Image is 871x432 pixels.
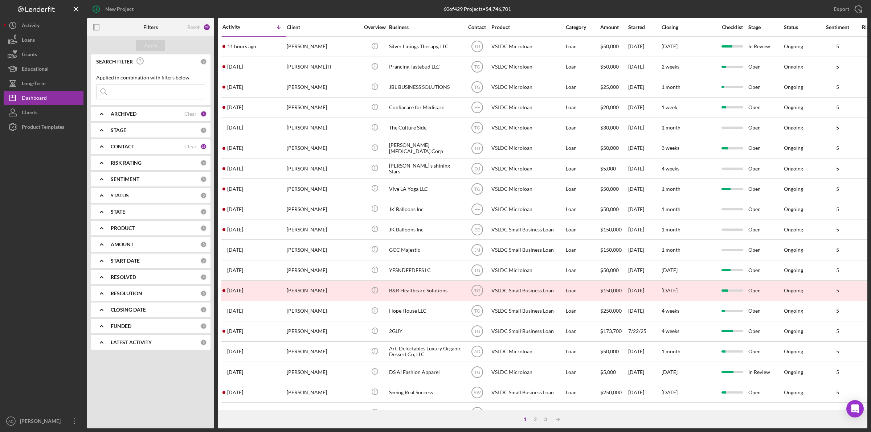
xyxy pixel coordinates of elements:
div: Long-Term [22,76,46,92]
time: 2025-08-05 00:39 [227,267,243,273]
div: New Project [105,2,134,16]
div: VSLDC Microloan [491,179,564,198]
div: 0 [200,274,207,280]
button: Export [826,2,867,16]
div: Silver Linings Therapy, LLC [389,37,462,56]
div: [PERSON_NAME] [287,362,359,382]
text: AD [474,349,480,354]
div: JBL BUSINESS SOLUTIONS [389,78,462,97]
div: 0 [200,258,207,264]
a: Dashboard [4,91,83,105]
div: Activity [22,18,40,34]
b: START DATE [111,258,140,264]
div: [PERSON_NAME]’s shining Stars [389,159,462,178]
div: GCC Majestic [389,240,462,259]
div: Loan [566,78,600,97]
div: Sentiment [819,24,856,30]
time: [DATE] [662,43,678,49]
div: 5 [819,125,856,131]
div: 5 [819,227,856,233]
time: 2025-08-09 07:57 [227,64,243,70]
div: [DATE] [628,159,661,178]
div: $50,000 [600,199,627,219]
time: 2025-08-05 17:00 [227,206,243,212]
div: Open [748,159,783,178]
time: 2025-08-06 01:20 [227,186,243,192]
div: Loan [566,118,600,137]
text: JM [474,248,480,253]
div: [DATE] [628,362,661,382]
div: [DATE] [628,342,661,361]
div: 5 [819,308,856,314]
div: Ongoing [784,349,803,354]
div: Ongoing [784,227,803,233]
text: TG [474,268,480,273]
div: VSLDC Small Business Loan [491,322,564,341]
a: Clients [4,105,83,120]
div: $250,000 [600,383,627,402]
div: [PERSON_NAME] [287,37,359,56]
div: Loan [566,179,600,198]
div: Export [834,2,849,16]
time: 4 weeks [662,165,679,172]
div: [DATE] [628,179,661,198]
time: [DATE] [662,287,678,293]
div: [DATE] [628,240,661,259]
time: 4 weeks [662,308,679,314]
a: Long-Term [4,76,83,91]
div: 5 [819,288,856,293]
div: Open [748,57,783,77]
div: 7/22/25 [628,322,661,341]
text: EE [474,227,480,232]
div: In Review [748,37,783,56]
div: 0 [200,241,207,248]
div: 0 [200,209,207,215]
div: Overview [361,24,388,30]
div: Open [748,98,783,117]
text: TG [474,288,480,293]
div: VSLDC Small Business Loan [491,240,564,259]
div: [PERSON_NAME] [287,281,359,300]
time: 3 weeks [662,145,679,151]
div: 5 [819,349,856,354]
div: Vive LA Yoga LLC [389,179,462,198]
div: [DATE] [628,281,661,300]
time: 2025-07-29 03:28 [227,369,243,375]
div: Clients [22,105,37,122]
text: RW [474,390,481,395]
div: $150,000 [600,281,627,300]
div: 0 [200,192,207,199]
div: 5 [819,104,856,110]
div: Ongoing [784,206,803,212]
div: 5 [819,247,856,253]
div: Open [748,301,783,321]
time: 2025-08-01 00:49 [227,328,243,334]
time: 4 weeks [662,328,679,334]
div: Ongoing [784,64,803,70]
div: [PERSON_NAME] [287,98,359,117]
time: 2025-08-07 00:13 [227,166,243,172]
div: $250,000 [600,301,627,321]
div: Ongoing [784,267,803,273]
div: Loan [566,240,600,259]
b: RISK RATING [111,160,142,166]
text: TG [474,186,480,192]
text: TG [474,65,480,70]
div: Art. Delectables Luxury Organic Dessert Co, LLC [389,342,462,361]
div: Loan [566,322,600,341]
b: Filters [143,24,158,30]
div: Loan [566,301,600,321]
div: 5 [819,369,856,375]
b: CONTACT [111,144,134,149]
div: 5 [819,44,856,49]
div: [PERSON_NAME] [287,383,359,402]
div: Open [748,179,783,198]
time: 2 weeks [662,63,679,70]
b: CLOSING DATE [111,307,146,313]
div: Amount [600,24,627,30]
div: 5 [819,390,856,395]
div: Confiacare for Medicare [389,98,462,117]
div: Open [748,281,783,300]
time: 1 month [662,206,680,212]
